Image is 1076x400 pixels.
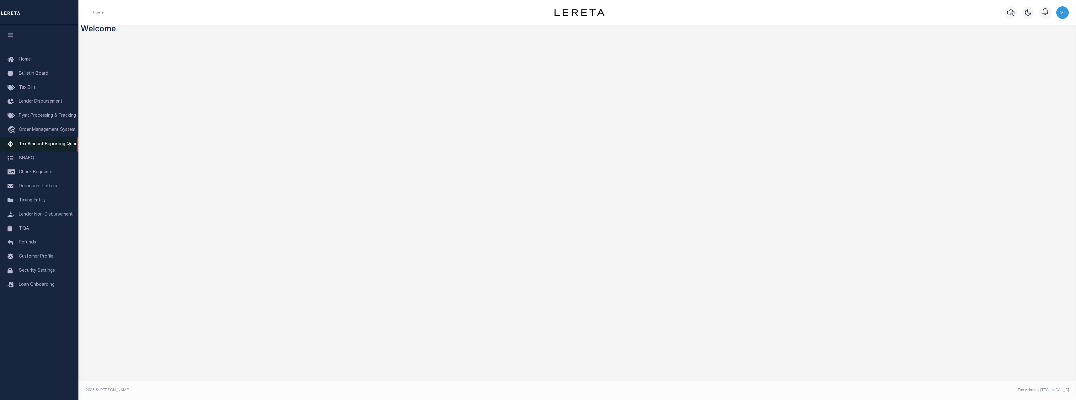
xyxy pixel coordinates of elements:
img: svg+xml;base64,PHN2ZyB4bWxucz0iaHR0cDovL3d3dy53My5vcmcvMjAwMC9zdmciIHBvaW50ZXItZXZlbnRzPSJub25lIi... [1056,6,1069,19]
h3: Welcome [81,25,1074,35]
span: Refunds [19,240,36,245]
span: Customer Profile [19,254,53,259]
span: Home [19,57,31,62]
span: Delinquent Letters [19,184,57,189]
i: travel_explore [8,126,18,134]
li: Home [93,10,104,15]
span: Bulletin Board [19,72,48,76]
span: Order Management System [19,128,75,132]
span: Tax Bills [19,86,36,90]
span: SNAPQ [19,156,34,160]
div: 2025 © [PERSON_NAME]. [81,387,577,393]
span: Pymt Processing & Tracking [19,114,76,118]
span: Loan Onboarding [19,283,55,287]
span: Taxing Entity [19,198,46,203]
span: Lender Non-Disbursement [19,212,73,217]
span: Lender Disbursement [19,99,62,104]
span: Tax Amount Reporting Queue [19,142,80,147]
div: Tax Admin v.[TECHNICAL_ID] [582,387,1069,393]
span: TIQA [19,226,29,231]
span: Check Requests [19,170,52,174]
img: logo-dark.svg [554,9,605,16]
span: Security Settings [19,269,55,273]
